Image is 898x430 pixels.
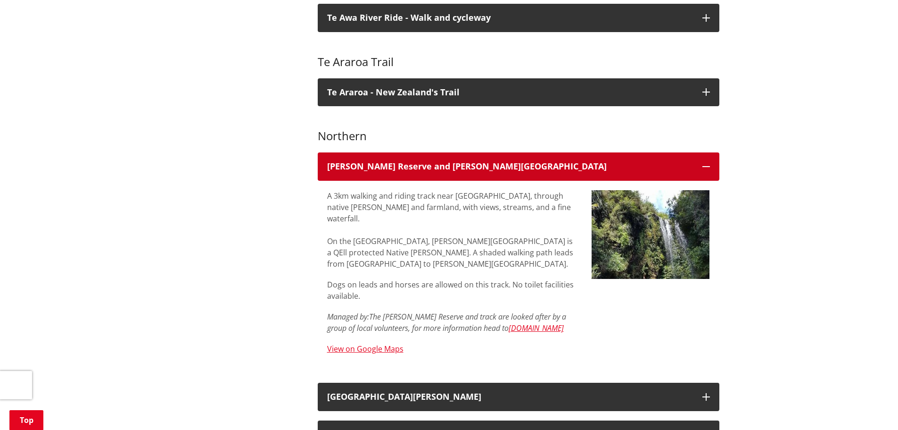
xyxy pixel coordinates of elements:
button: Te Araroa - New Zealand's Trail [318,78,719,107]
a: [DOMAIN_NAME] [509,323,564,333]
h3: Northern [318,116,719,143]
h3: Te Awa River Ride - Walk and cycleway [327,13,693,23]
a: Top [9,410,43,430]
p: Te Araroa - New Zealand's Trail [327,88,693,97]
img: Harker reserve [592,190,710,279]
p: A 3km walking and riding track near [GEOGRAPHIC_DATA], through native [PERSON_NAME] and farmland,... [327,190,577,270]
p: Dogs on leads and horses are allowed on this track. No toilet facilities available. [327,279,577,302]
h3: [GEOGRAPHIC_DATA][PERSON_NAME] [327,392,693,402]
iframe: Messenger Launcher [855,390,889,424]
h3: Te Araroa Trail [318,42,719,69]
button: [GEOGRAPHIC_DATA][PERSON_NAME] [318,383,719,411]
button: Te Awa River Ride - Walk and cycleway [318,4,719,32]
h3: [PERSON_NAME] Reserve and [PERSON_NAME][GEOGRAPHIC_DATA] [327,162,693,171]
em: The [PERSON_NAME] Reserve and track are looked after by a group of local volunteers, f [327,312,566,333]
button: [PERSON_NAME] Reserve and [PERSON_NAME][GEOGRAPHIC_DATA] [318,152,719,181]
em: Managed by: [327,312,369,322]
a: View on Google Maps [327,344,404,354]
em: or more information head to [414,323,509,333]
